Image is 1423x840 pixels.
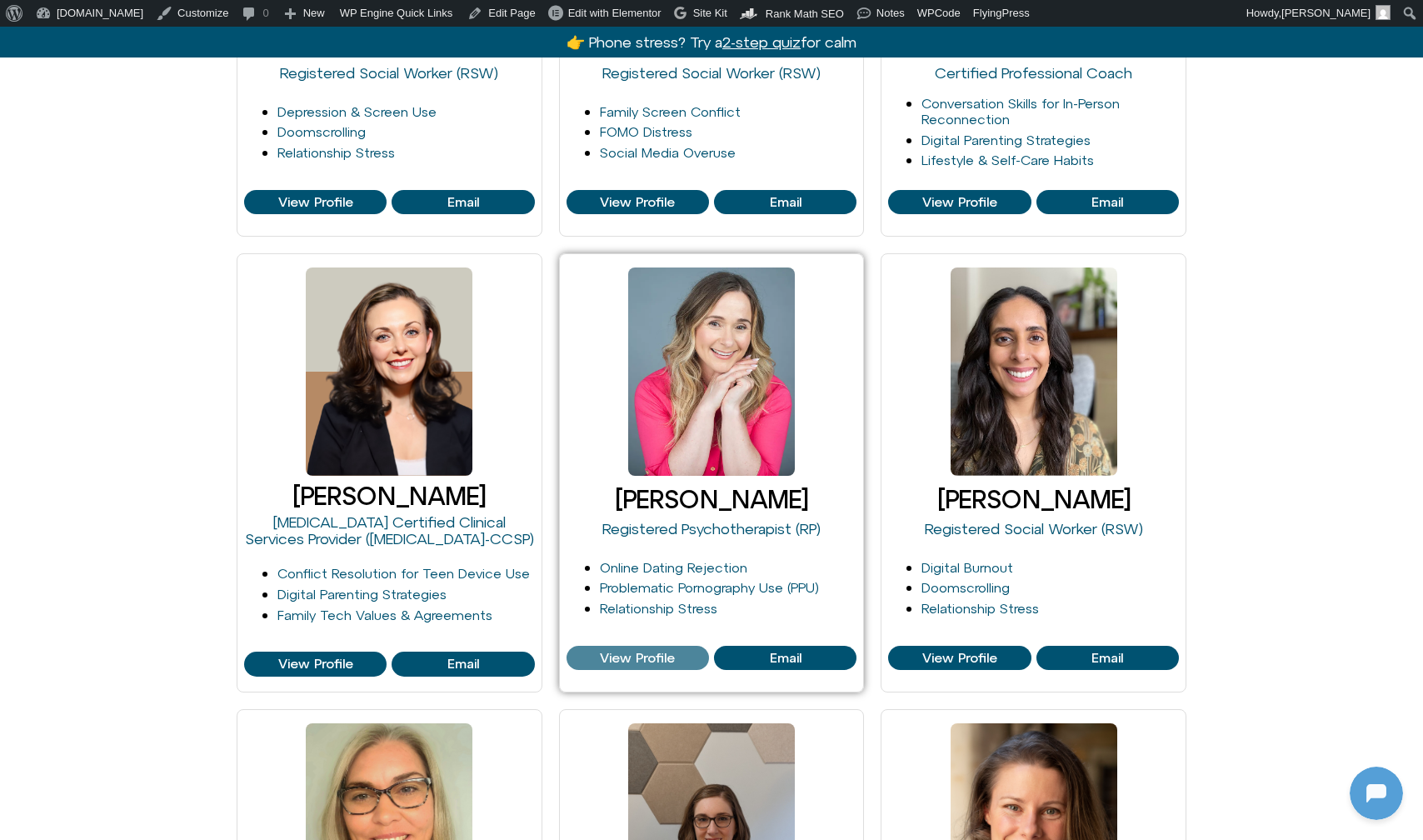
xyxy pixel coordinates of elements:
span: Email [770,195,801,210]
textarea: Message Input [28,537,258,553]
a: [MEDICAL_DATA] Certified Clinical Services Provider ([MEDICAL_DATA]-CCSP) [245,513,534,547]
svg: Close Chatbot Button [291,7,319,36]
p: I notice you stepped away — that’s totally okay. Come back when you’re ready, I’m here to help. [47,142,297,202]
a: FOMO Distress [600,124,692,139]
a: View Profile of Jessie Kussin [392,190,534,215]
a: Problematic Pornography Use (PPU) [600,580,819,595]
span: View Profile [278,195,353,210]
a: View Profile of Michelle Fischler [714,646,856,671]
a: [PERSON_NAME] [615,485,808,513]
a: Certified Professional Coach [935,64,1132,82]
a: View Profile of Larry Borins [714,190,856,215]
span: Edit with Elementor [568,7,662,19]
span: View Profile [922,651,997,666]
a: Registered Social Worker (RSW) [280,64,498,82]
a: Social Media Overuse [600,145,736,160]
a: Lifestyle & Self-Care Habits [921,152,1094,167]
img: N5FCcHC.png [4,478,27,502]
img: N5FCcHC.png [4,97,27,120]
a: [PERSON_NAME] [937,485,1131,513]
button: Expand Header Button [4,4,329,39]
a: View Profile of Sabrina Rehman [1036,646,1179,671]
a: View Profile of Melina Viola [392,652,534,677]
a: View Profile of Jessie Kussin [244,190,387,215]
p: What’s the ONE phone habit you most want to change right now? [47,367,297,407]
a: View Profile of Melina Viola [244,652,387,677]
svg: Voice Input Button [285,532,312,558]
p: [DATE] [145,237,189,257]
span: Site Kit [693,7,727,19]
span: Email [1091,195,1123,210]
span: [PERSON_NAME] [1281,7,1371,19]
span: Email [447,195,479,210]
a: Relationship Stress [600,601,717,616]
u: 2-step quiz [722,33,801,51]
a: View Profile of Michelle Fischler [567,646,709,671]
span: Rank Math SEO [766,7,844,20]
a: [PERSON_NAME] [292,482,486,510]
p: I noticed you stepped away — that’s okay. I’m here when you want to pick this up. [47,435,297,495]
p: Got it — share your email so I can pick up where we left off or start the quiz with you. [47,53,297,113]
a: Digital Parenting Strategies [277,587,447,602]
a: View Profile of Mark Diamond [1036,190,1179,215]
svg: Restart Conversation Button [262,7,291,36]
a: Depression & Screen Use [277,104,437,119]
img: N5FCcHC.png [4,185,27,208]
a: Doomscrolling [277,124,366,139]
a: Conversation Skills for In-Person Reconnection [921,96,1120,127]
h2: [DOMAIN_NAME] [49,11,256,32]
span: View Profile [600,651,675,666]
span: Email [447,657,479,672]
a: View Profile of Sabrina Rehman [888,646,1031,671]
a: View Profile of Larry Borins [567,190,709,215]
a: Relationship Stress [921,601,1039,616]
a: Family Tech Values & Agreements [277,607,492,622]
p: Hi — I’m [DOMAIN_NAME], your AI coaching assistant here to help you reflect and take tiny steps f... [47,278,297,338]
img: N5FCcHC.png [15,8,42,35]
span: Email [770,651,801,666]
a: Online Dating Rejection [600,560,747,575]
a: Conflict Resolution for Teen Device Use [277,566,530,581]
a: View Profile of Mark Diamond [888,190,1031,215]
a: Registered Psychotherapist (RP) [602,520,821,537]
span: View Profile [922,195,997,210]
img: N5FCcHC.png [4,390,27,413]
span: View Profile [600,195,675,210]
a: Family Screen Conflict [600,104,741,119]
a: Registered Social Worker (RSW) [925,520,1143,537]
iframe: Botpress [1350,767,1403,820]
span: Email [1091,651,1123,666]
a: Registered Social Worker (RSW) [602,64,821,82]
img: N5FCcHC.png [4,322,27,345]
a: Relationship Stress [277,145,395,160]
a: Doomscrolling [921,580,1010,595]
a: Digital Burnout [921,560,1013,575]
span: View Profile [278,657,353,672]
a: 👉 Phone stress? Try a2-step quizfor calm [567,33,856,51]
a: Digital Parenting Strategies [921,132,1091,147]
